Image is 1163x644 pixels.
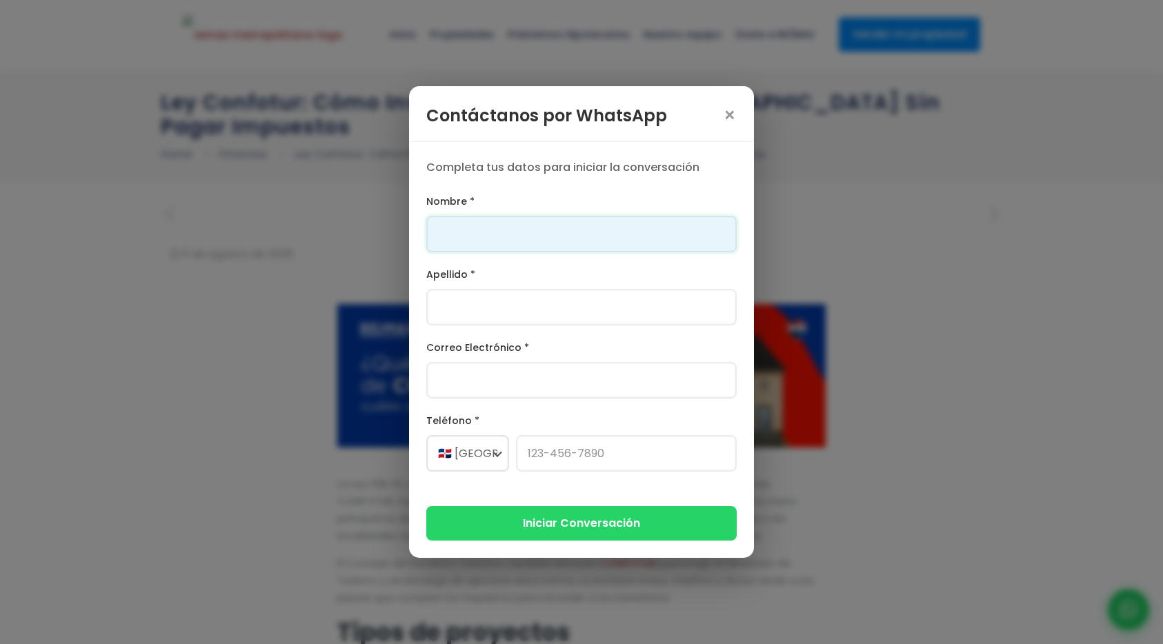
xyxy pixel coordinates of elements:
[723,106,737,125] span: ×
[426,339,737,356] label: Correo Electrónico *
[426,266,737,283] label: Apellido *
[426,506,737,540] button: Iniciar Conversación
[426,103,667,128] h3: Contáctanos por WhatsApp
[426,193,737,210] label: Nombre *
[426,412,737,430] label: Teléfono *
[516,435,737,472] input: 123-456-7890
[426,159,737,176] p: Completa tus datos para iniciar la conversación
